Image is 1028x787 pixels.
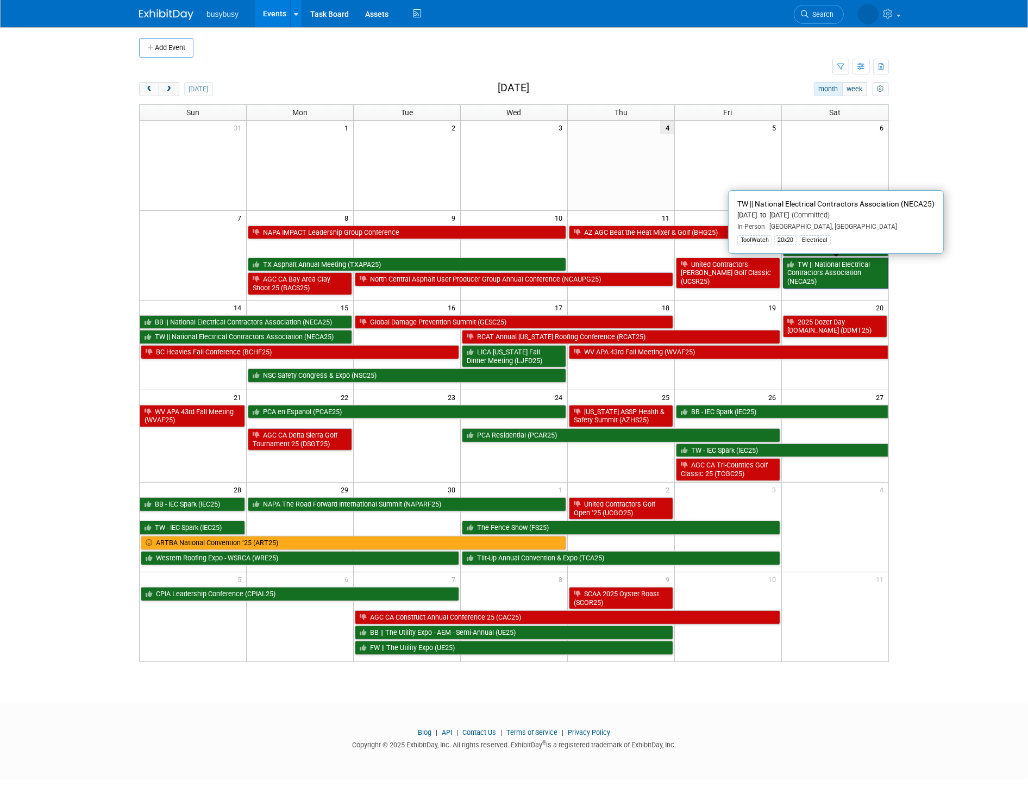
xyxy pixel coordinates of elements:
span: TW || National Electrical Contractors Association (NECA25) [737,199,935,208]
span: 16 [447,301,460,314]
span: 8 [557,572,567,586]
a: TW - IEC Spark (IEC25) [140,521,245,535]
button: next [159,82,179,96]
span: 11 [661,211,674,224]
span: 25 [661,390,674,404]
a: United Contractors [PERSON_NAME] Golf Classic (UCSR25) [676,258,780,289]
button: week [842,82,867,96]
a: WV APA 43rd Fall Meeting (WVAF25) [140,405,245,427]
span: 29 [340,483,353,496]
div: 20x20 [774,235,797,245]
span: 31 [233,121,246,134]
a: BC Heavies Fall Conference (BCHF25) [141,345,459,359]
a: Blog [418,728,431,736]
a: Privacy Policy [568,728,610,736]
a: PCA Residential (PCAR25) [462,428,780,442]
img: ExhibitDay [139,9,193,20]
a: BB || The Utility Expo - AEM - Semi-Annual (UE25) [355,626,673,640]
a: BB - IEC Spark (IEC25) [676,405,888,419]
span: 3 [557,121,567,134]
sup: ® [542,740,546,746]
a: RCAT Annual [US_STATE] Roofing Conference (RCAT25) [462,330,780,344]
span: 14 [233,301,246,314]
span: busybusy [206,10,239,18]
span: 17 [554,301,567,314]
span: 7 [236,211,246,224]
span: 6 [343,572,353,586]
span: 26 [768,390,781,404]
span: Fri [724,108,732,117]
span: Wed [506,108,521,117]
a: ARTBA National Convention ’25 (ART25) [141,536,566,550]
span: 23 [447,390,460,404]
span: 6 [879,121,888,134]
a: North Central Asphalt User Producer Group Annual Conference (NCAUPG25) [355,272,673,286]
a: BB || National Electrical Contractors Association (NECA25) [140,315,352,329]
div: Electrical [799,235,831,245]
button: [DATE] [184,82,213,96]
a: Contact Us [462,728,496,736]
span: 2 [665,483,674,496]
a: CPIA Leadership Conference (CPIAL25) [141,587,459,601]
span: 10 [554,211,567,224]
span: In-Person [737,223,765,230]
a: NSC Safety Congress & Expo (NSC25) [248,368,566,383]
span: 10 [768,572,781,586]
a: Tilt-Up Annual Convention & Expo (TCA25) [462,551,780,565]
span: | [433,728,440,736]
a: AZ AGC Beat the Heat Mixer & Golf (BHG25) [569,226,780,240]
span: 28 [233,483,246,496]
a: Search [794,5,844,24]
span: 22 [340,390,353,404]
h2: [DATE] [498,82,529,94]
button: Add Event [139,38,193,58]
span: 4 [660,121,674,134]
a: Global Damage Prevention Summit (GESC25) [355,315,673,329]
span: Tue [401,108,413,117]
a: TW || National Electrical Contractors Association (NECA25) [783,258,888,289]
span: Thu [615,108,628,117]
span: Sat [829,108,841,117]
span: 4 [879,483,888,496]
span: | [559,728,566,736]
a: Western Roofing Expo - WSRCA (WRE25) [141,551,459,565]
button: month [814,82,843,96]
a: API [442,728,452,736]
span: 19 [768,301,781,314]
a: WV APA 43rd Fall Meeting (WVAF25) [569,345,888,359]
a: United Contractors Golf Open ’25 (UCGO25) [569,497,673,520]
span: 5 [236,572,246,586]
img: Braden Gillespie [858,4,879,24]
div: [DATE] to [DATE] [737,211,935,220]
span: 8 [343,211,353,224]
span: Mon [292,108,308,117]
a: BB - IEC Spark (IEC25) [140,497,245,511]
span: 24 [554,390,567,404]
span: 9 [450,211,460,224]
span: Sun [186,108,199,117]
span: | [498,728,505,736]
a: TW || National Electrical Contractors Association (NECA25) [140,330,352,344]
span: 1 [557,483,567,496]
span: 15 [340,301,353,314]
span: Search [808,10,833,18]
button: myCustomButton [873,82,889,96]
div: ToolWatch [737,235,772,245]
span: 9 [665,572,674,586]
a: AGC CA Bay Area Clay Shoot 25 (BACS25) [248,272,352,295]
a: LICA [US_STATE] Fall Dinner Meeting (LJFD25) [462,345,566,367]
a: TX Asphalt Annual Meeting (TXAPA25) [248,258,566,272]
span: 5 [772,121,781,134]
a: NAPA The Road Forward International Summit (NAPARF25) [248,497,566,511]
span: 7 [450,572,460,586]
a: [US_STATE] ASSP Health & Safety Summit (AZHS25) [569,405,673,427]
span: 3 [772,483,781,496]
span: (Committed) [789,211,830,219]
a: AGC CA Tri-Counties Golf Classic 25 (TCGC25) [676,458,780,480]
span: 1 [343,121,353,134]
a: Terms of Service [506,728,557,736]
span: 11 [875,572,888,586]
a: AGC CA Delta Sierra Golf Tournament 25 (DSGT25) [248,428,352,451]
a: SCAA 2025 Oyster Roast (SCOR25) [569,587,673,609]
a: TW - IEC Spark (IEC25) [676,444,888,458]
